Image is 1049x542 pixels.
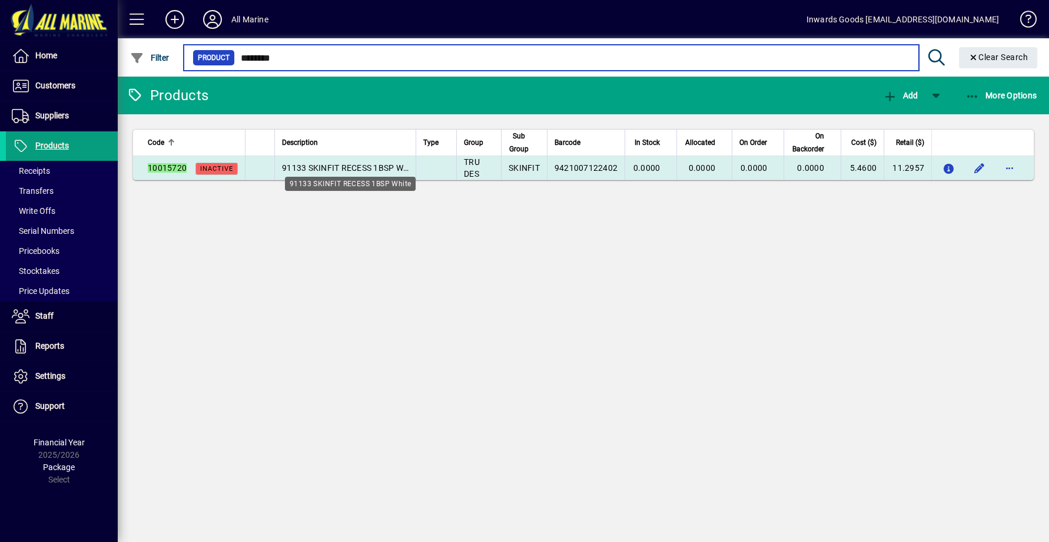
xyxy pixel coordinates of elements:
[35,81,75,90] span: Customers
[6,221,118,241] a: Serial Numbers
[285,177,416,191] div: 91133 SKINFIT RECESS 1BSP White
[739,136,767,149] span: On Order
[879,85,921,106] button: Add
[12,246,59,256] span: Pricebooks
[688,163,715,173] span: 0.0000
[959,47,1038,68] button: Clear
[1011,2,1034,41] a: Knowledge Base
[35,141,69,150] span: Products
[130,53,170,62] span: Filter
[970,158,988,177] button: Edit
[423,136,449,149] div: Type
[6,181,118,201] a: Transfers
[6,392,118,421] a: Support
[965,91,1037,100] span: More Options
[464,157,480,179] span: TRU DES
[841,156,884,180] td: 5.4600
[231,10,268,29] div: All Marine
[968,52,1028,62] span: Clear Search
[35,371,65,381] span: Settings
[35,111,69,120] span: Suppliers
[423,136,439,149] span: Type
[884,156,931,180] td: 11.2957
[198,52,230,64] span: Product
[741,163,768,173] span: 0.0000
[851,136,877,149] span: Cost ($)
[35,401,65,411] span: Support
[148,136,238,149] div: Code
[282,136,318,149] span: Description
[555,136,618,149] div: Barcode
[12,166,50,176] span: Receipts
[6,41,118,71] a: Home
[806,10,999,29] div: Inwards Goods [EMAIL_ADDRESS][DOMAIN_NAME]
[6,261,118,281] a: Stocktakes
[12,286,69,296] span: Price Updates
[896,136,924,149] span: Retail ($)
[127,47,172,68] button: Filter
[1000,158,1019,177] button: More options
[509,163,540,173] span: SKINFIT
[282,163,417,173] span: 91133 SKINFIT RECESS 1BSP White
[555,136,580,149] span: Barcode
[148,163,187,173] em: 10015720
[282,136,409,149] div: Description
[127,86,208,105] div: Products
[6,71,118,101] a: Customers
[791,130,824,156] span: On Backorder
[6,101,118,131] a: Suppliers
[43,462,75,472] span: Package
[509,130,529,156] span: Sub Group
[791,130,834,156] div: On Backorder
[6,201,118,221] a: Write Offs
[509,130,540,156] div: Sub Group
[194,9,231,30] button: Profile
[962,85,1040,106] button: More Options
[6,281,118,301] a: Price Updates
[35,51,57,60] span: Home
[6,241,118,261] a: Pricebooks
[797,163,824,173] span: 0.0000
[156,9,194,30] button: Add
[6,332,118,361] a: Reports
[685,136,715,149] span: Allocated
[35,311,54,320] span: Staff
[35,341,64,351] span: Reports
[464,136,494,149] div: Group
[555,163,618,173] span: 9421007122402
[6,302,118,331] a: Staff
[635,136,660,149] span: In Stock
[34,438,85,447] span: Financial Year
[633,163,660,173] span: 0.0000
[6,362,118,391] a: Settings
[684,136,726,149] div: Allocated
[632,136,670,149] div: In Stock
[882,91,918,100] span: Add
[12,186,54,196] span: Transfers
[200,165,233,173] span: Inactive
[6,161,118,181] a: Receipts
[739,136,778,149] div: On Order
[12,226,74,236] span: Serial Numbers
[148,136,164,149] span: Code
[12,206,55,216] span: Write Offs
[12,266,59,276] span: Stocktakes
[464,136,483,149] span: Group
